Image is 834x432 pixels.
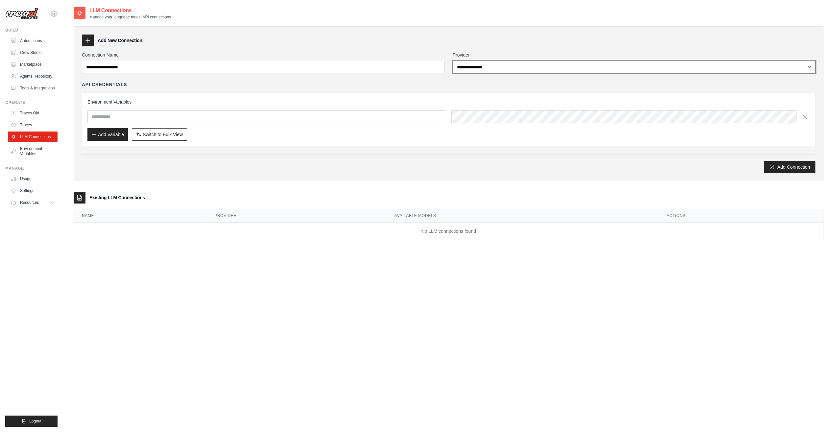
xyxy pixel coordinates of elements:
th: Actions [659,209,823,223]
th: Provider [206,209,387,223]
span: Logout [29,419,41,424]
td: No LLM connections found [74,223,823,240]
button: Switch to Bulk View [132,128,187,141]
th: Name [74,209,206,223]
a: LLM Connections [8,132,58,142]
h3: Add New Connection [98,37,142,44]
h2: LLM Connections [89,7,171,14]
label: Provider [453,52,816,58]
div: Build [5,28,58,33]
h3: Existing LLM Connections [89,194,145,201]
p: Manage your language model API connections [89,14,171,20]
button: Add Connection [764,161,815,173]
a: Tools & Integrations [8,83,58,93]
th: Available Models [387,209,659,223]
div: Operate [5,100,58,105]
label: Connection Name [82,52,445,58]
a: Environment Variables [8,143,58,159]
button: Add Variable [87,128,128,141]
h4: API Credentials [82,81,127,88]
a: Crew Studio [8,47,58,58]
a: Automations [8,36,58,46]
a: Marketplace [8,59,58,70]
button: Resources [8,197,58,208]
a: Traces Old [8,108,58,118]
a: Settings [8,185,58,196]
a: Traces [8,120,58,130]
a: Usage [8,174,58,184]
img: Logo [5,8,38,20]
button: Logout [5,416,58,427]
span: Switch to Bulk View [143,131,183,138]
h3: Environment Variables [87,99,810,105]
div: Manage [5,166,58,171]
span: Resources [20,200,39,205]
a: Agents Repository [8,71,58,82]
